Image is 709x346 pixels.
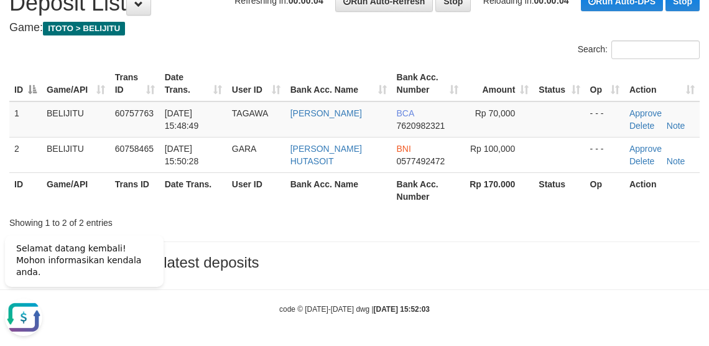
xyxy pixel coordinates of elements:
a: Approve [629,108,662,118]
span: GARA [232,144,257,154]
a: [PERSON_NAME] [290,108,362,118]
a: Note [667,121,685,131]
th: Status: activate to sort column ascending [534,66,585,101]
span: 60758465 [115,144,154,154]
span: [DATE] 15:48:49 [165,108,199,131]
th: User ID [227,172,285,208]
div: Showing 1 to 2 of 2 entries [9,212,286,229]
span: Copy 0577492472 to clipboard [397,156,445,166]
span: ITOTO > BELIJITU [43,22,125,35]
th: Action [624,172,700,208]
th: Rp 170.000 [463,172,534,208]
th: Bank Acc. Name: activate to sort column ascending [285,66,392,101]
td: - - - [585,137,624,172]
th: Trans ID: activate to sort column ascending [110,66,160,101]
button: Open LiveChat chat widget [5,77,42,114]
a: Delete [629,121,654,131]
td: BELIJITU [42,101,110,138]
th: Action: activate to sort column ascending [624,66,700,101]
th: ID [9,172,42,208]
span: BCA [397,108,414,118]
th: Game/API: activate to sort column ascending [42,66,110,101]
th: Op: activate to sort column ascending [585,66,624,101]
a: Approve [629,144,662,154]
td: - - - [585,101,624,138]
td: 1 [9,101,42,138]
th: Bank Acc. Number: activate to sort column ascending [392,66,464,101]
span: 60757763 [115,108,154,118]
a: [PERSON_NAME] HUTASOIT [290,144,362,166]
span: Rp 70,000 [475,108,516,118]
label: Search: [578,40,700,59]
th: Op [585,172,624,208]
th: Game/API [42,172,110,208]
th: ID: activate to sort column descending [9,66,42,101]
th: Bank Acc. Name [285,172,392,208]
th: Bank Acc. Number [392,172,464,208]
span: [DATE] 15:50:28 [165,144,199,166]
span: Rp 100,000 [470,144,515,154]
td: BELIJITU [42,137,110,172]
th: Amount: activate to sort column ascending [463,66,534,101]
h4: Game: [9,22,700,34]
th: Date Trans.: activate to sort column ascending [160,66,227,101]
span: Selamat datang kembali! Mohon informasikan kendala anda. [16,21,141,55]
input: Search: [611,40,700,59]
a: Note [667,156,685,166]
a: Delete [629,156,654,166]
span: BNI [397,144,411,154]
th: Date Trans. [160,172,227,208]
span: TAGAWA [232,108,269,118]
span: Copy 7620982321 to clipboard [397,121,445,131]
small: code © [DATE]-[DATE] dwg | [279,305,430,314]
td: 2 [9,137,42,172]
h3: Pause autodps to view latest deposits [9,255,700,271]
th: Status [534,172,585,208]
th: Trans ID [110,172,160,208]
strong: [DATE] 15:52:03 [374,305,430,314]
th: User ID: activate to sort column ascending [227,66,285,101]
